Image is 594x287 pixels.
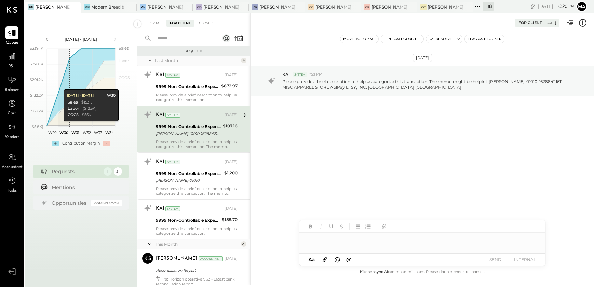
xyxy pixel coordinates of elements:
[195,20,217,27] div: Closed
[282,71,290,77] span: KAI
[83,106,97,111] div: ($12.5K)
[0,97,24,117] a: Cash
[413,54,432,62] div: [DATE]
[465,35,504,43] button: Flag as Blocker
[252,4,258,10] div: GS
[119,46,129,51] text: Sales
[156,130,221,137] div: [PERSON_NAME]-01010-16288421611 MISC APPAREL STORE AplPay ETSY, INC. [GEOGRAPHIC_DATA] [GEOGRAPHI...
[155,241,239,247] div: This Month
[241,58,246,63] div: 4
[156,217,220,224] div: 9999 Non-Controllable Expenses:Other Income and Expenses:To Be Classified P&L
[119,75,130,80] text: COGS
[156,205,164,212] div: KAI
[259,4,295,10] div: [PERSON_NAME] Seaport
[141,49,247,53] div: Requests
[225,206,238,211] div: [DATE]
[147,4,183,10] div: [PERSON_NAME] Hoboken
[312,256,315,263] span: a
[426,35,455,43] button: Resolve
[340,35,379,43] button: Move to for me
[156,170,222,177] div: 9999 Non-Controllable Expenses:Other Income and Expenses:To Be Classified P&L
[30,93,43,98] text: $132.2K
[156,177,222,184] div: [PERSON_NAME]-01010
[224,169,238,176] div: $1,200
[68,112,79,118] div: COGS
[165,160,180,164] div: System
[428,4,463,10] div: [PERSON_NAME] Causeway
[30,46,43,51] text: $339.1K
[363,222,372,231] button: Ordered List
[82,130,91,135] text: W32
[381,35,423,43] button: Re-Categorize
[35,4,70,10] div: [PERSON_NAME]'s Nashville
[140,4,146,10] div: AH
[156,275,160,282] span: #
[0,26,24,46] a: Queue
[5,87,19,93] span: Balance
[52,200,88,206] div: Opportunities
[105,130,114,135] text: W34
[156,159,164,165] div: KAI
[107,93,116,98] div: W30
[223,123,238,129] div: $107.16
[282,79,573,90] p: Please provide a brief description to help us categorize this transaction. The memo might be help...
[2,164,23,170] span: Accountant
[30,124,43,129] text: ($5.8K)
[316,222,325,231] button: Italic
[91,200,122,206] div: Coming Soon
[67,93,94,98] div: [DATE] - [DATE]
[8,64,16,70] span: P&L
[156,255,197,262] div: [PERSON_NAME]
[225,72,238,78] div: [DATE]
[156,72,164,79] div: KAI
[309,72,323,77] span: 7:21 PM
[420,4,427,10] div: GC
[103,141,110,146] div: -
[0,50,24,70] a: P&L
[30,77,43,82] text: $201.2K
[30,61,43,66] text: $270.1K
[308,4,314,10] div: GG
[156,83,219,90] div: 9999 Non-Controllable Expenses:Other Income and Expenses:To Be Classified P&L
[225,112,238,118] div: [DATE]
[31,109,43,113] text: $63.2K
[81,100,92,105] div: $153K
[144,20,165,27] div: For Me
[114,167,122,176] div: 31
[156,123,221,130] div: 9999 Non-Controllable Expenses:Other Income and Expenses:To Be Classified P&L
[203,4,239,10] div: [PERSON_NAME] Downtown
[196,4,202,10] div: GD
[315,4,351,10] div: [PERSON_NAME] [GEOGRAPHIC_DATA]
[0,151,24,170] a: Accountant
[225,256,238,261] div: [DATE]
[68,100,78,105] div: Sales
[337,222,346,231] button: Strikethrough
[62,141,100,146] div: Contribution Margin
[8,188,17,194] span: Tasks
[364,4,370,10] div: GB
[538,3,575,10] div: [DATE]
[346,256,352,263] span: @
[165,113,180,118] div: System
[156,186,238,196] div: Please provide a brief description to help us categorize this transaction. The memo might be help...
[155,58,239,64] div: Last Month
[483,2,494,11] div: + 18
[156,139,238,149] div: Please provide a brief description to help us categorize this transaction. The memo might be help...
[241,241,246,247] div: 25
[8,111,16,117] span: Cash
[576,1,587,12] button: Ma
[71,130,79,135] text: W31
[156,276,238,286] div: First Horizon operative 963 - Latest bank reconciliation report
[0,174,24,194] a: Tasks
[0,121,24,140] a: Vendors
[156,226,238,236] div: Please provide a brief description to help us categorize this transaction.
[372,4,407,10] div: [PERSON_NAME] [GEOGRAPHIC_DATA]
[156,267,235,274] div: Reconciliation Report
[52,141,59,146] div: +
[84,4,90,10] div: MB
[104,167,112,176] div: 1
[293,72,307,77] div: System
[52,36,110,42] div: [DATE] - [DATE]
[91,4,126,10] div: Modern Bread & Bagel (Tastebud Market, LLC)
[0,73,24,93] a: Balance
